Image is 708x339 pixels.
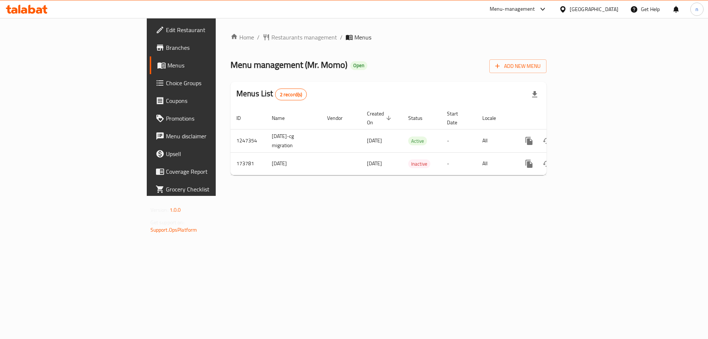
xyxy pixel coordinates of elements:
[538,155,556,173] button: Change Status
[695,5,698,13] span: n
[166,79,259,87] span: Choice Groups
[538,132,556,150] button: Change Status
[170,205,181,215] span: 1.0.0
[447,109,468,127] span: Start Date
[236,88,307,100] h2: Menus List
[408,160,430,168] span: Inactive
[150,110,265,127] a: Promotions
[476,129,514,152] td: All
[230,107,597,175] table: enhanced table
[166,185,259,194] span: Grocery Checklist
[367,159,382,168] span: [DATE]
[476,152,514,175] td: All
[327,114,352,122] span: Vendor
[275,91,307,98] span: 2 record(s)
[150,21,265,39] a: Edit Restaurant
[236,114,250,122] span: ID
[230,56,347,73] span: Menu management ( Mr. Momo )
[570,5,618,13] div: [GEOGRAPHIC_DATA]
[520,155,538,173] button: more
[367,136,382,145] span: [DATE]
[166,43,259,52] span: Branches
[166,114,259,123] span: Promotions
[166,149,259,158] span: Upsell
[166,167,259,176] span: Coverage Report
[266,129,321,152] td: [DATE]-cg migration
[350,61,367,70] div: Open
[490,5,535,14] div: Menu-management
[150,163,265,180] a: Coverage Report
[495,62,541,71] span: Add New Menu
[482,114,506,122] span: Locale
[526,86,544,103] div: Export file
[150,56,265,74] a: Menus
[150,92,265,110] a: Coupons
[166,96,259,105] span: Coupons
[408,137,427,145] span: Active
[150,218,184,227] span: Get support on:
[350,62,367,69] span: Open
[150,145,265,163] a: Upsell
[166,25,259,34] span: Edit Restaurant
[166,132,259,141] span: Menu disclaimer
[354,33,371,42] span: Menus
[150,74,265,92] a: Choice Groups
[514,107,597,129] th: Actions
[441,129,476,152] td: -
[150,180,265,198] a: Grocery Checklist
[408,114,432,122] span: Status
[150,205,169,215] span: Version:
[230,33,546,42] nav: breadcrumb
[272,114,294,122] span: Name
[150,39,265,56] a: Branches
[441,152,476,175] td: -
[408,136,427,145] div: Active
[150,225,197,235] a: Support.OpsPlatform
[150,127,265,145] a: Menu disclaimer
[266,152,321,175] td: [DATE]
[271,33,337,42] span: Restaurants management
[489,59,546,73] button: Add New Menu
[367,109,393,127] span: Created On
[408,159,430,168] div: Inactive
[340,33,343,42] li: /
[263,33,337,42] a: Restaurants management
[167,61,259,70] span: Menus
[275,89,307,100] div: Total records count
[520,132,538,150] button: more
